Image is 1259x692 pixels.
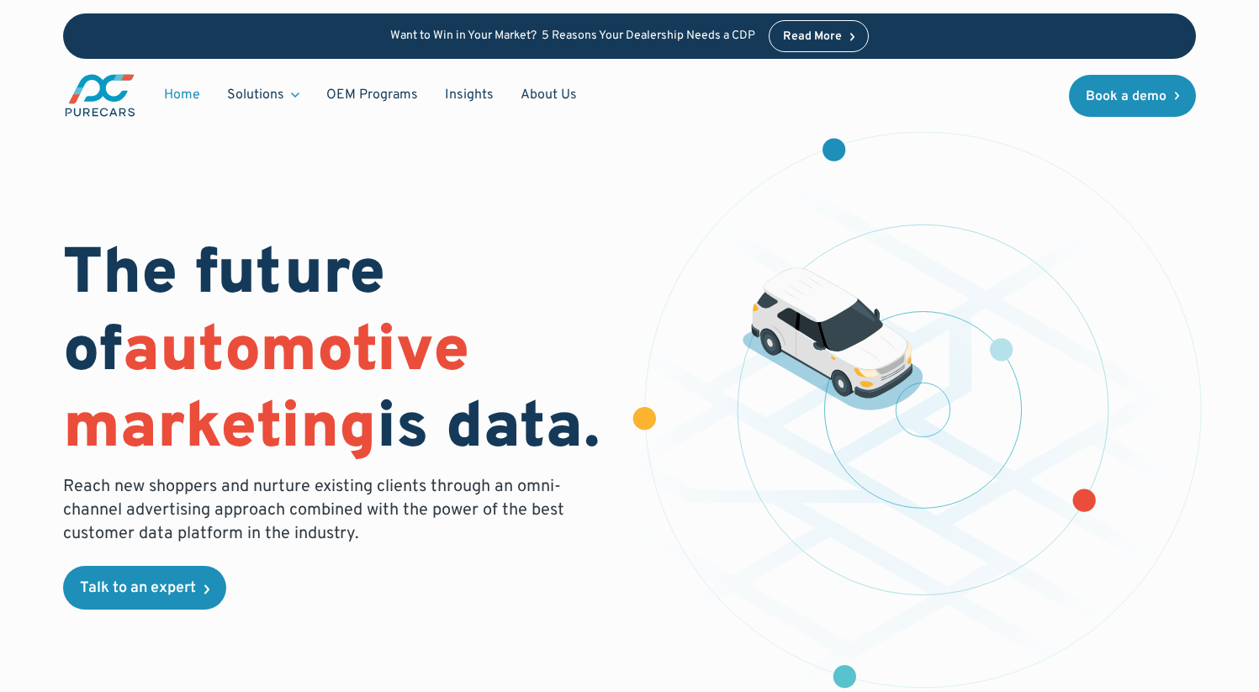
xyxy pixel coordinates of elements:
[63,475,574,546] p: Reach new shoppers and nurture existing clients through an omni-channel advertising approach comb...
[151,79,214,111] a: Home
[1086,90,1166,103] div: Book a demo
[80,581,196,596] div: Talk to an expert
[63,313,469,470] span: automotive marketing
[390,29,755,44] p: Want to Win in Your Market? 5 Reasons Your Dealership Needs a CDP
[431,79,507,111] a: Insights
[743,268,923,410] img: illustration of a vehicle
[769,20,870,52] a: Read More
[1069,75,1197,117] a: Book a demo
[507,79,590,111] a: About Us
[63,566,226,610] a: Talk to an expert
[214,79,313,111] div: Solutions
[63,72,137,119] img: purecars logo
[227,86,284,104] div: Solutions
[63,72,137,119] a: main
[313,79,431,111] a: OEM Programs
[783,31,842,43] div: Read More
[63,238,610,468] h1: The future of is data.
